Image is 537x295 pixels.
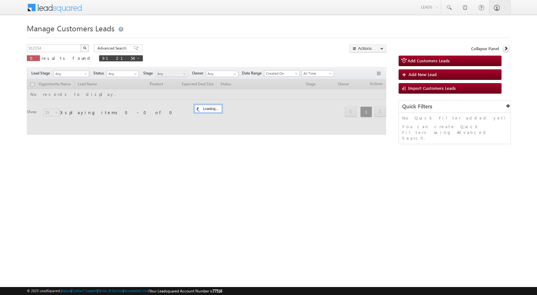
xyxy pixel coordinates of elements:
[195,105,222,113] div: Loading...
[27,23,114,33] span: Manage Customers Leads
[402,124,507,141] p: You can create Quick Filters using Advanced Search.
[30,55,37,61] span: 0
[302,71,332,76] span: All Time
[102,55,133,61] span: 912154
[402,115,507,121] p: No Quick Filter added yet!
[471,46,499,51] span: Collapse Panel
[301,70,334,77] a: All Time
[264,70,300,77] a: Created On
[349,44,386,52] button: Actions
[107,71,137,77] span: Any
[408,85,456,91] span: Import Customers Leads
[83,46,86,50] img: Search
[72,289,97,293] a: Contact Support
[54,71,87,77] span: Any
[192,70,206,76] span: Owner
[106,71,139,77] a: Any
[98,289,123,293] a: Terms of Service
[143,70,155,76] span: Stage
[264,71,298,76] span: Created On
[206,71,238,77] input: Type to Search
[408,58,450,63] span: Add Customers Leads
[242,70,264,76] span: Date Range
[62,289,71,293] a: About
[213,289,222,293] span: 77516
[27,288,222,294] span: © 2025 LeadSquared | | | | |
[31,70,52,76] span: Lead Stage
[230,71,238,77] a: Show All Items
[42,55,92,61] span: results found
[155,71,188,77] a: Any
[149,289,222,293] span: Your Leadsquared Account Number is
[124,289,148,293] a: Acceptable Use
[156,71,186,77] span: Any
[97,45,128,51] span: Advanced Search
[53,71,89,77] a: Any
[93,70,106,76] span: Status
[399,100,510,113] div: Quick Filters
[409,72,437,77] span: Add New Lead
